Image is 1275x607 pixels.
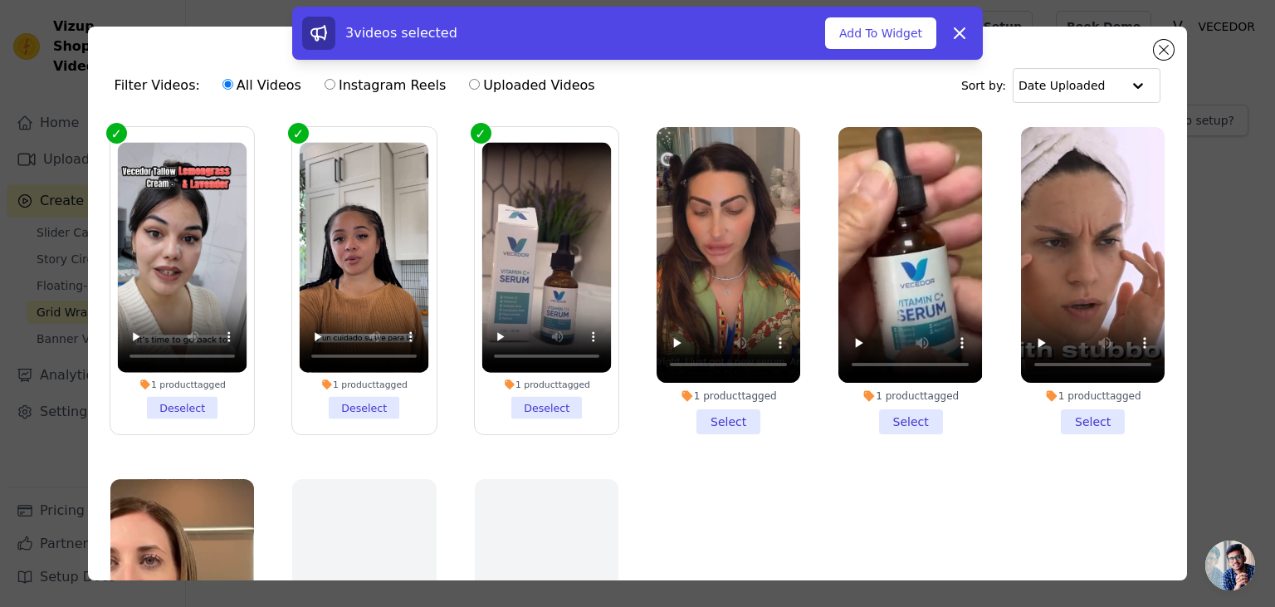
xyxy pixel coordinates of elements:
[468,75,595,96] label: Uploaded Videos
[324,75,447,96] label: Instagram Reels
[300,379,429,390] div: 1 product tagged
[961,68,1161,103] div: Sort by:
[345,25,457,41] span: 3 videos selected
[117,379,247,390] div: 1 product tagged
[115,66,604,105] div: Filter Videos:
[481,379,611,390] div: 1 product tagged
[838,389,982,403] div: 1 product tagged
[222,75,302,96] label: All Videos
[1021,389,1165,403] div: 1 product tagged
[657,389,800,403] div: 1 product tagged
[1205,541,1255,590] div: Open chat
[825,17,936,49] button: Add To Widget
